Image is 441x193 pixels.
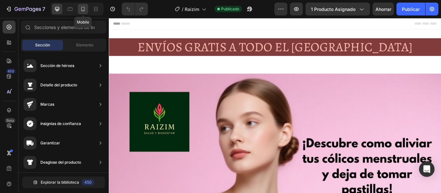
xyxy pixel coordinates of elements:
[7,69,14,73] font: 450
[21,21,106,34] input: Secciones y elementos de búsqueda
[40,140,60,145] font: Garantizar
[109,18,441,193] iframe: Área de diseño
[22,177,105,188] button: Explorar la biblioteca450
[40,160,81,165] font: Desglose del producto
[40,82,77,87] font: Detalle del producto
[40,102,54,107] font: Marcas
[373,3,394,15] button: Ahorrar
[84,180,92,185] font: 450
[396,3,425,15] button: Publicar
[76,43,93,47] font: Elemento
[305,3,370,15] button: 1 producto asignado
[402,6,420,12] font: Publicar
[311,6,355,12] font: 1 producto asignado
[185,6,199,12] font: Raizim
[221,6,239,11] font: Publicado
[42,6,45,12] font: 7
[419,161,435,177] div: Abrir Intercom Messenger
[375,6,391,12] font: Ahorrar
[35,43,50,47] font: Sección
[6,118,14,123] font: Beta
[41,180,79,185] font: Explorar la biblioteca
[40,63,74,68] font: Sección de héroes
[182,6,183,12] font: /
[122,3,148,15] div: Deshacer/Rehacer
[40,121,81,126] font: Insignias de confianza
[3,3,48,15] button: 7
